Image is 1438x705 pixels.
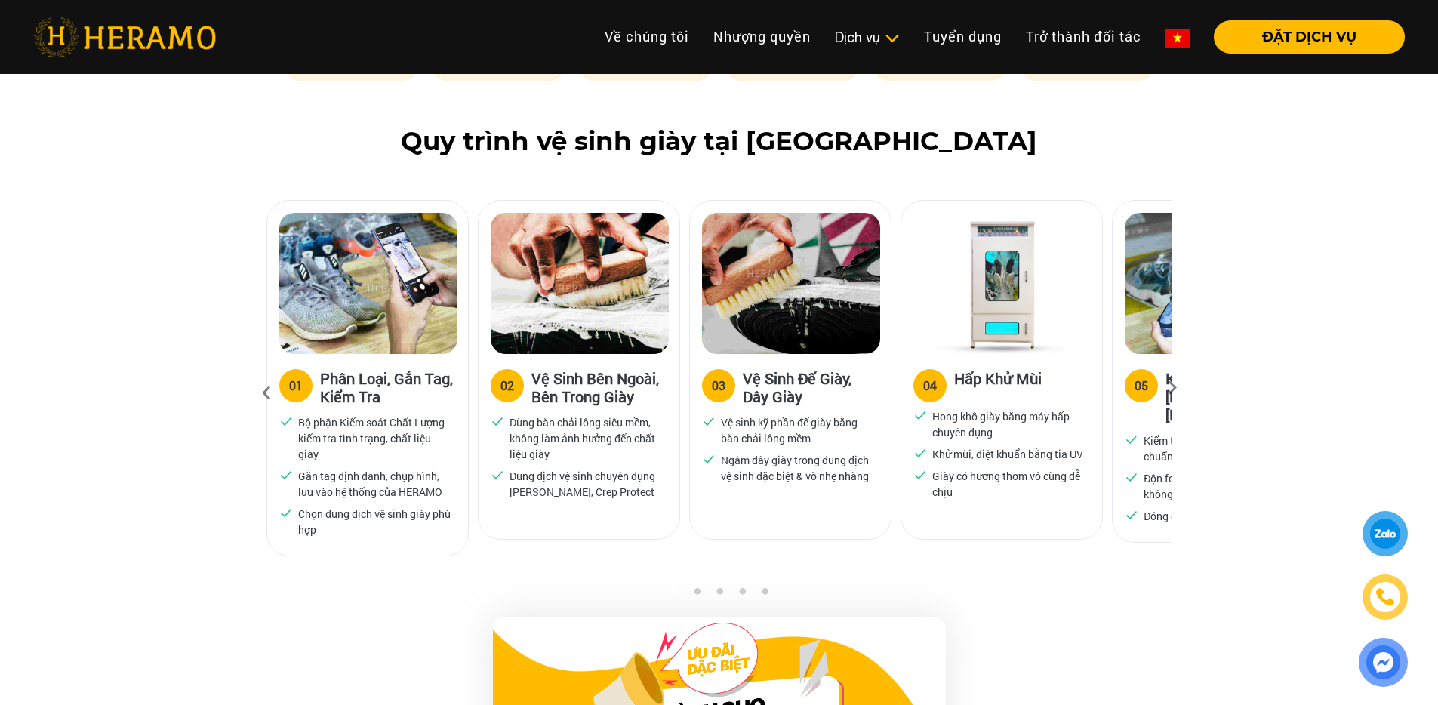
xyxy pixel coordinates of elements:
img: vn-flag.png [1165,29,1190,48]
h2: Quy trình vệ sinh giày tại [GEOGRAPHIC_DATA] [33,126,1405,157]
p: Gắn tag định danh, chụp hình, lưu vào hệ thống của HERAMO [298,468,451,500]
img: checked.svg [1125,470,1138,484]
img: checked.svg [279,468,293,482]
p: Dung dịch vệ sinh chuyên dụng [PERSON_NAME], Crep Protect [510,468,662,500]
img: checked.svg [279,506,293,519]
a: Tuyển dụng [912,20,1014,53]
button: 2 [689,587,704,602]
div: 04 [923,377,937,395]
a: Trở thành đối tác [1014,20,1153,53]
h3: Kiểm Tra Chất [PERSON_NAME] & [PERSON_NAME] [1165,369,1301,423]
img: Heramo quy trinh ve sinh hap khu mui giay bang may hap uv [913,213,1092,354]
img: checked.svg [1125,433,1138,446]
div: 02 [500,377,514,395]
p: Vệ sinh kỹ phần đế giày bằng bàn chải lông mềm [721,414,873,446]
a: Về chúng tôi [593,20,701,53]
div: 03 [712,377,725,395]
img: Heramo quy trinh ve sinh giay ben ngoai ben trong [491,213,669,354]
button: 1 [667,587,682,602]
img: Heramo quy trinh ve sinh de giay day giay [702,213,880,354]
p: Bộ phận Kiểm soát Chất Lượng kiểm tra tình trạng, chất liệu giày [298,414,451,462]
a: Nhượng quyền [701,20,823,53]
p: Khử mùi, diệt khuẩn bằng tia UV [932,446,1083,462]
img: subToggleIcon [884,31,900,46]
button: ĐẶT DỊCH VỤ [1214,20,1405,54]
img: checked.svg [913,468,927,482]
img: phone-icon [1375,587,1395,607]
img: checked.svg [702,452,716,466]
h3: Phân Loại, Gắn Tag, Kiểm Tra [320,369,456,405]
img: checked.svg [1125,508,1138,522]
button: 3 [712,587,727,602]
div: Dịch vụ [835,27,900,48]
h3: Vệ Sinh Bên Ngoài, Bên Trong Giày [531,369,667,405]
p: Độn foam để giữ form giày không biến dạng [1144,470,1296,502]
a: phone-icon [1365,577,1406,617]
p: Giày có hương thơm vô cùng dễ chịu [932,468,1085,500]
img: heramo-logo.png [33,17,216,57]
img: Heramo quy trinh ve sinh giay phan loai gan tag kiem tra [279,213,457,354]
h3: Vệ Sinh Đế Giày, Dây Giày [743,369,879,405]
button: 5 [757,587,772,602]
img: checked.svg [913,446,927,460]
img: Heramo quy trinh ve sinh kiem tra chat luong dong goi [1125,213,1303,354]
div: 01 [289,377,303,395]
a: ĐẶT DỊCH VỤ [1202,30,1405,44]
p: Hong khô giày bằng máy hấp chuyên dụng [932,408,1085,440]
img: checked.svg [702,414,716,428]
p: Chọn dung dịch vệ sinh giày phù hợp [298,506,451,537]
div: 05 [1135,377,1148,395]
p: Kiểm tra chất lượng xử lý đạt chuẩn [1144,433,1296,464]
img: checked.svg [279,414,293,428]
p: Ngâm dây giày trong dung dịch vệ sinh đặc biệt & vò nhẹ nhàng [721,452,873,484]
h3: Hấp Khử Mùi [954,369,1042,399]
p: Dùng bàn chải lông siêu mềm, không làm ảnh hưởng đến chất liệu giày [510,414,662,462]
p: Đóng gói & giao đến khách hàng [1144,508,1295,524]
img: checked.svg [491,468,504,482]
button: 4 [734,587,750,602]
img: checked.svg [913,408,927,422]
img: checked.svg [491,414,504,428]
